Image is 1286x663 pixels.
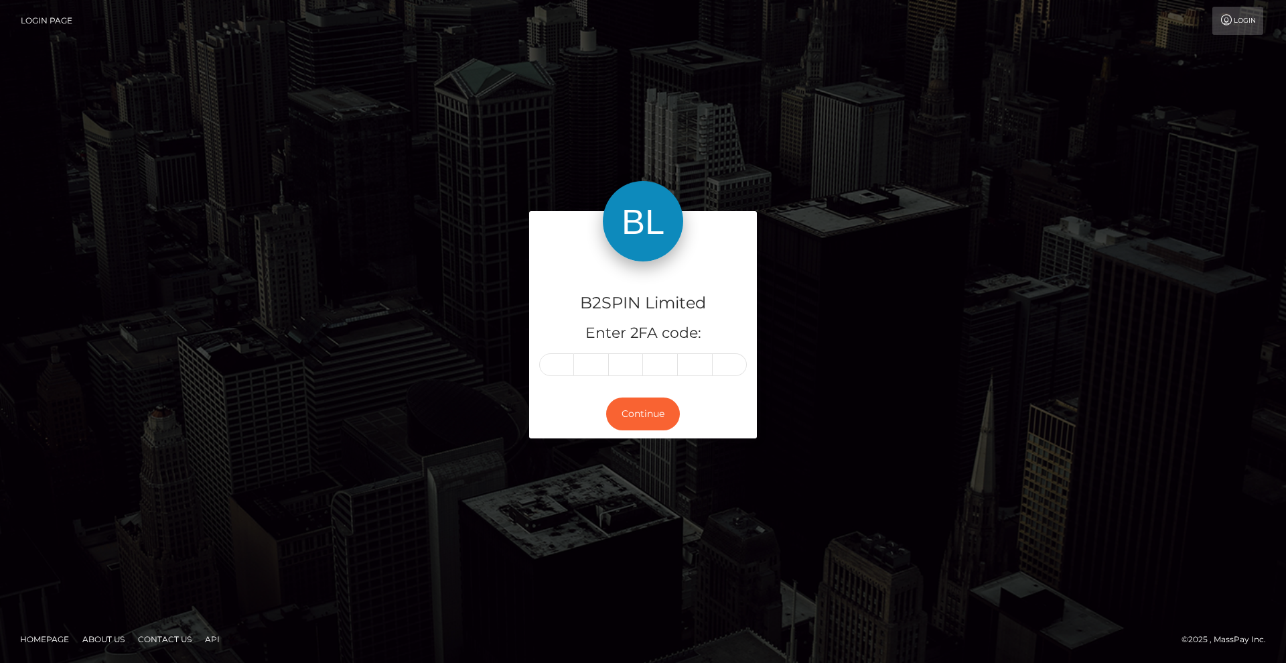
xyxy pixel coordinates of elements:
a: Login Page [21,7,72,35]
a: Contact Us [133,629,197,650]
a: About Us [77,629,130,650]
h4: B2SPIN Limited [539,292,747,315]
a: Homepage [15,629,74,650]
button: Continue [606,398,680,430]
div: © 2025 , MassPay Inc. [1182,632,1276,647]
a: API [200,629,225,650]
img: B2SPIN Limited [603,181,683,261]
a: Login [1212,7,1263,35]
h5: Enter 2FA code: [539,323,747,344]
